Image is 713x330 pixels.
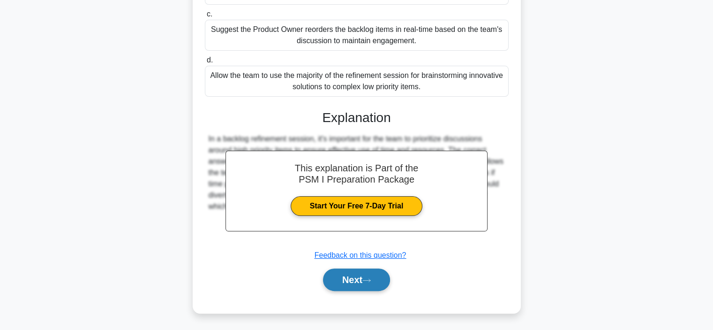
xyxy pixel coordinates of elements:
span: d. [207,56,213,64]
a: Feedback on this question? [315,251,406,259]
a: Start Your Free 7-Day Trial [291,196,422,216]
h3: Explanation [210,110,503,126]
button: Next [323,269,390,291]
div: In a backlog refinement session, it's important for the team to prioritize discussions around hig... [209,133,505,212]
span: c. [207,10,212,18]
div: Suggest the Product Owner reorders the backlog items in real-time based on the team's discussion ... [205,20,509,51]
div: Allow the team to use the majority of the refinement session for brainstorming innovative solutio... [205,66,509,97]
